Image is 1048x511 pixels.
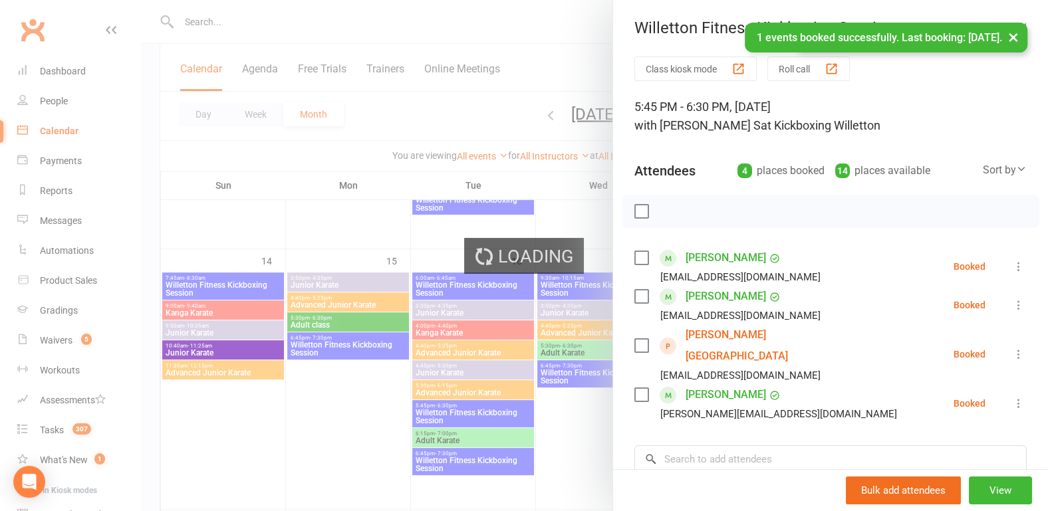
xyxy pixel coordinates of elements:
div: 5:45 PM - 6:30 PM, [DATE] [634,98,1027,135]
a: [PERSON_NAME] [686,247,766,268]
a: [PERSON_NAME][GEOGRAPHIC_DATA] [686,324,839,367]
div: places available [835,161,930,180]
div: 14 [835,163,850,178]
button: Bulk add attendees [846,476,961,504]
div: [EMAIL_ADDRESS][DOMAIN_NAME] [660,268,821,286]
div: Open Intercom Messenger [13,466,45,498]
div: places booked [737,161,825,180]
a: [PERSON_NAME] [686,384,766,405]
button: Roll call [767,56,850,81]
button: Class kiosk mode [634,56,757,81]
div: 1 events booked successfully. Last booking: [DATE]. [745,23,1027,52]
input: Search to add attendees [634,445,1027,473]
span: at Kickboxing Willetton [761,118,880,132]
button: × [1001,23,1025,51]
div: [EMAIL_ADDRESS][DOMAIN_NAME] [660,367,821,384]
div: Booked [954,350,985,359]
div: Booked [954,399,985,408]
div: [PERSON_NAME][EMAIL_ADDRESS][DOMAIN_NAME] [660,405,897,423]
div: 4 [737,163,752,178]
div: Booked [954,300,985,310]
a: [PERSON_NAME] [686,286,766,307]
div: Willetton Fitness Kickboxing Session [613,19,1048,37]
button: View [969,476,1032,504]
div: Attendees [634,161,696,180]
div: Sort by [983,161,1027,179]
span: with [PERSON_NAME] S [634,118,761,132]
div: Booked [954,262,985,271]
div: [EMAIL_ADDRESS][DOMAIN_NAME] [660,307,821,324]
